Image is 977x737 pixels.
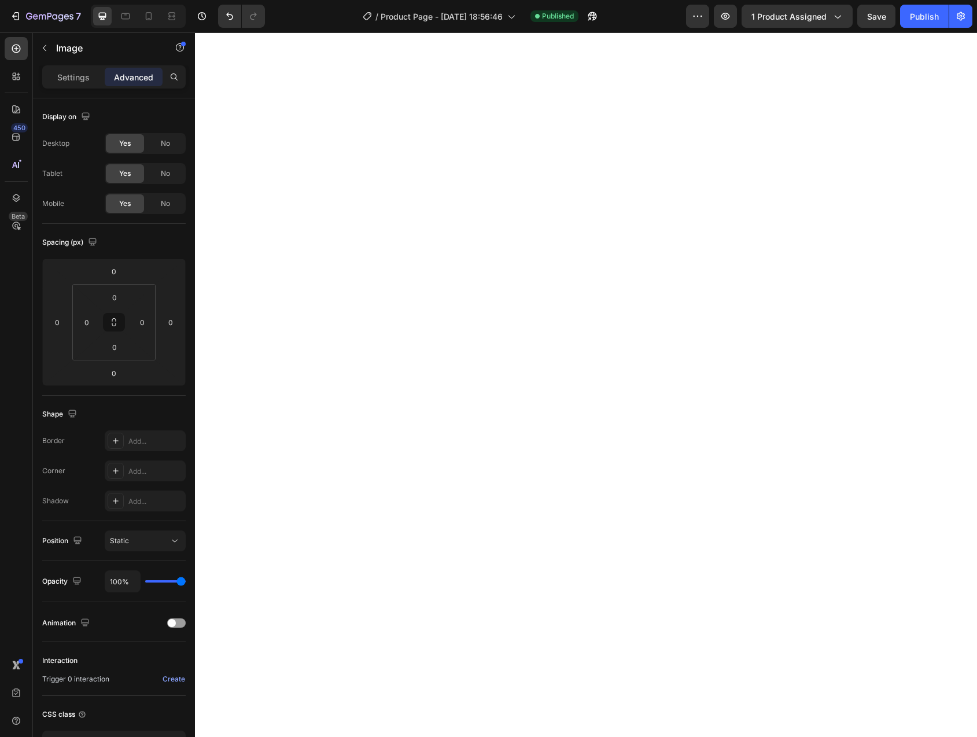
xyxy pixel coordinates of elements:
[134,314,151,331] input: 0px
[42,198,64,209] div: Mobile
[103,338,126,356] input: 0px
[102,263,126,280] input: 0
[114,71,153,83] p: Advanced
[162,314,179,331] input: 0
[195,32,977,737] iframe: Design area
[42,674,109,684] span: Trigger 0 interaction
[867,12,886,21] span: Save
[542,11,574,21] span: Published
[76,9,81,23] p: 7
[102,364,126,382] input: 0
[9,212,28,221] div: Beta
[128,466,183,477] div: Add...
[56,41,154,55] p: Image
[49,314,66,331] input: 0
[42,436,65,446] div: Border
[857,5,895,28] button: Save
[162,672,186,686] button: Create
[42,496,69,506] div: Shadow
[119,198,131,209] span: Yes
[5,5,86,28] button: 7
[78,314,95,331] input: 0px
[42,616,92,631] div: Animation
[105,571,140,592] input: Auto
[11,123,28,132] div: 450
[119,168,131,179] span: Yes
[381,10,503,23] span: Product Page - [DATE] 18:56:46
[42,533,84,549] div: Position
[910,10,939,23] div: Publish
[938,680,965,708] iframe: Intercom live chat
[57,71,90,83] p: Settings
[42,709,87,720] div: CSS class
[742,5,853,28] button: 1 product assigned
[42,168,62,179] div: Tablet
[161,198,170,209] span: No
[42,407,79,422] div: Shape
[42,235,99,250] div: Spacing (px)
[42,138,69,149] div: Desktop
[42,466,65,476] div: Corner
[751,10,827,23] span: 1 product assigned
[105,530,186,551] button: Static
[218,5,265,28] div: Undo/Redo
[900,5,949,28] button: Publish
[42,109,93,125] div: Display on
[163,674,185,684] div: Create
[119,138,131,149] span: Yes
[128,436,183,447] div: Add...
[161,138,170,149] span: No
[103,289,126,306] input: 0px
[110,536,129,545] span: Static
[128,496,183,507] div: Add...
[375,10,378,23] span: /
[161,168,170,179] span: No
[42,574,84,589] div: Opacity
[42,655,78,666] div: Interaction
